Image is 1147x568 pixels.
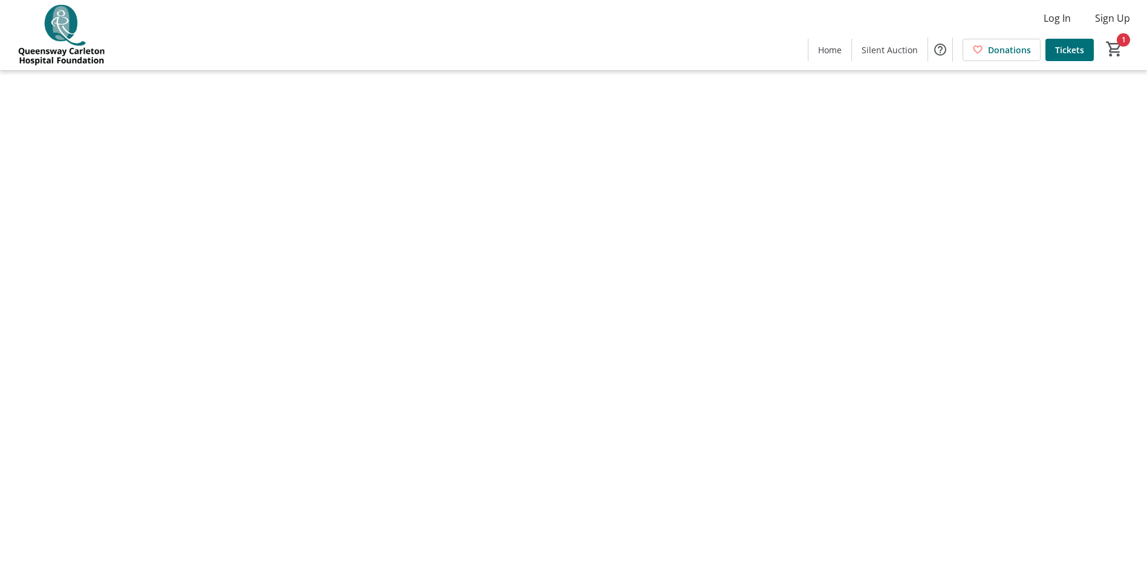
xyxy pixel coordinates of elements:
span: Silent Auction [862,44,918,56]
a: Silent Auction [852,39,928,61]
span: Log In [1044,11,1071,25]
span: Sign Up [1095,11,1130,25]
button: Help [928,38,952,62]
a: Tickets [1045,39,1094,61]
img: QCH Foundation's Logo [7,5,115,65]
span: Home [818,44,842,56]
span: Tickets [1055,44,1084,56]
a: Home [808,39,851,61]
a: Donations [963,39,1041,61]
button: Log In [1034,8,1080,28]
span: Donations [988,44,1031,56]
button: Cart [1103,38,1125,60]
button: Sign Up [1085,8,1140,28]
